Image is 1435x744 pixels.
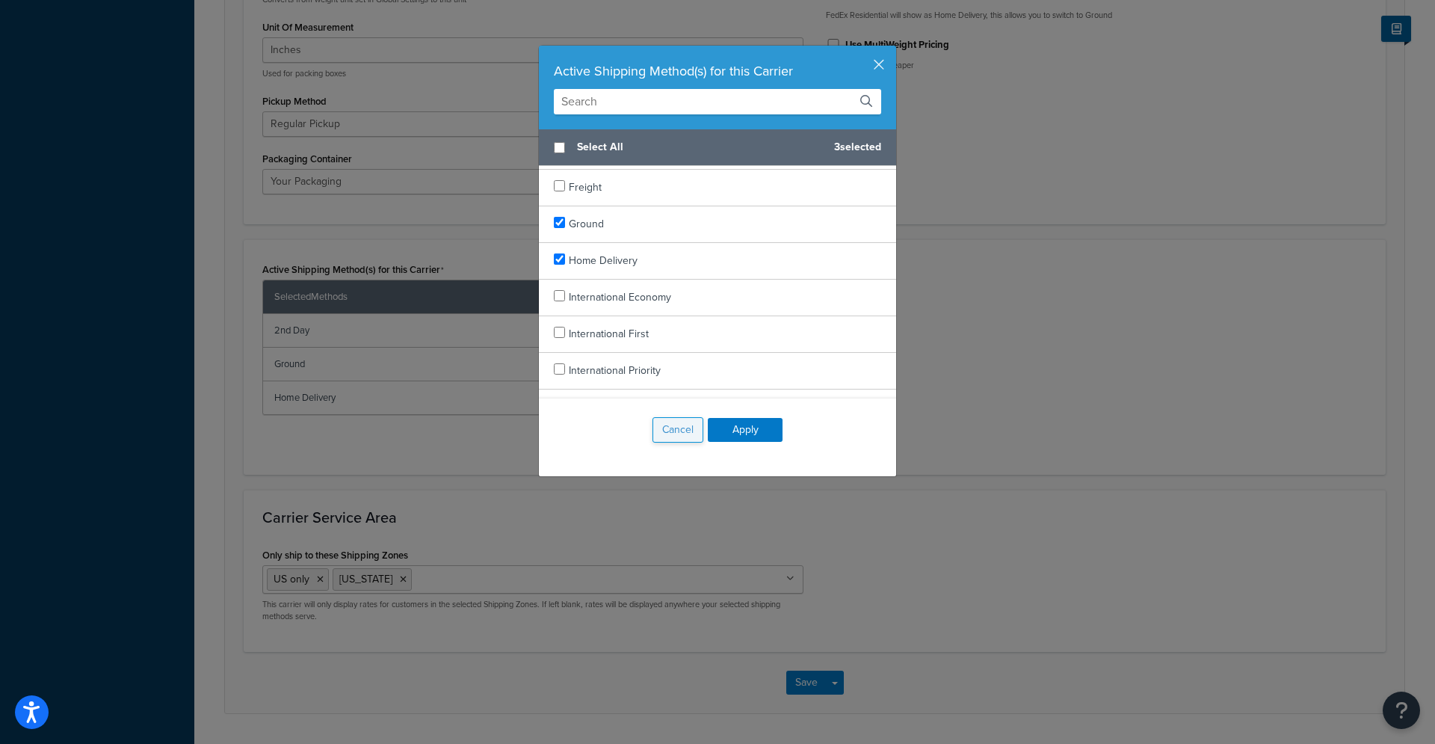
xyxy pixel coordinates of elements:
input: Search [554,89,881,114]
span: Select All [577,137,822,158]
span: International Priority [569,363,661,378]
button: Cancel [652,417,703,443]
div: Active Shipping Method(s) for this Carrier [554,61,881,82]
span: International Economy [569,289,671,305]
span: Freight [569,179,602,195]
span: International First [569,326,649,342]
span: Home Delivery [569,253,638,268]
span: Ground [569,216,604,232]
button: Apply [708,418,783,442]
div: 3 selected [539,129,896,166]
